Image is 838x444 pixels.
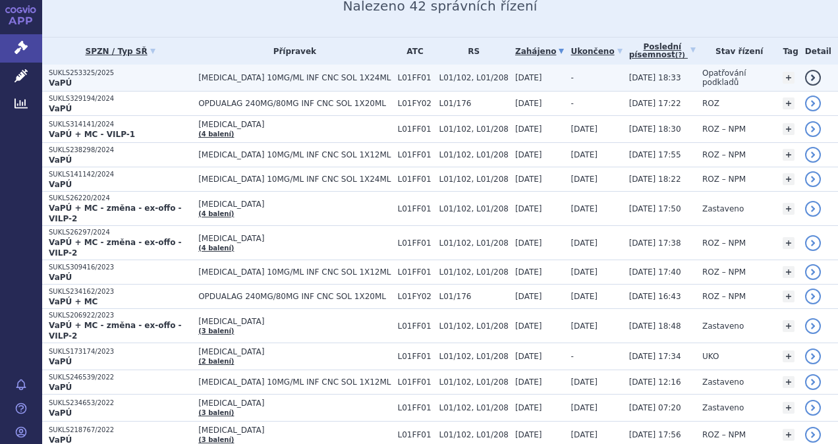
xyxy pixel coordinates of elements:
[49,180,72,189] strong: VaPÚ
[515,175,542,184] span: [DATE]
[783,173,795,185] a: +
[783,266,795,278] a: +
[805,289,821,304] a: detail
[198,436,234,443] a: (3 balení)
[439,403,509,412] span: L01/102, L01/208
[398,99,433,108] span: L01FY02
[702,292,746,301] span: ROZ – NPM
[805,318,821,334] a: detail
[49,69,192,78] p: SUKLS253325/2025
[702,125,746,134] span: ROZ – NPM
[629,99,681,108] span: [DATE] 17:22
[439,204,509,213] span: L01/102, L01/208
[515,377,542,387] span: [DATE]
[49,146,192,155] p: SUKLS238298/2024
[398,150,433,159] span: L01FF01
[783,320,795,332] a: +
[675,51,685,59] abbr: (?)
[702,403,744,412] span: Zastaveno
[805,374,821,390] a: detail
[702,99,719,108] span: ROZ
[629,150,681,159] span: [DATE] 17:55
[515,321,542,331] span: [DATE]
[49,78,72,88] strong: VaPÚ
[515,150,542,159] span: [DATE]
[783,149,795,161] a: +
[439,175,509,184] span: L01/102, L01/208
[629,125,681,134] span: [DATE] 18:30
[49,238,182,258] strong: VaPÚ + MC - změna - ex-offo - VILP-2
[198,327,234,335] a: (3 balení)
[805,70,821,86] a: detail
[49,194,192,203] p: SUKLS26220/2024
[398,238,433,248] span: L01FF01
[49,287,192,296] p: SUKLS234162/2023
[49,155,72,165] strong: VaPÚ
[783,402,795,414] a: +
[629,292,681,301] span: [DATE] 16:43
[198,244,234,252] a: (4 balení)
[198,175,391,184] span: [MEDICAL_DATA] 10MG/ML INF CNC SOL 1X24ML
[571,352,573,361] span: -
[439,352,509,361] span: L01/102, L01/208
[198,399,391,408] span: [MEDICAL_DATA]
[629,321,681,331] span: [DATE] 18:48
[198,358,234,365] a: (2 balení)
[702,267,746,277] span: ROZ – NPM
[49,399,192,408] p: SUKLS234653/2022
[571,175,598,184] span: [DATE]
[515,267,542,277] span: [DATE]
[629,175,681,184] span: [DATE] 18:22
[49,228,192,237] p: SUKLS26297/2024
[198,347,391,356] span: [MEDICAL_DATA]
[198,317,391,326] span: [MEDICAL_DATA]
[571,238,598,248] span: [DATE]
[439,238,509,248] span: L01/102, L01/208
[515,73,542,82] span: [DATE]
[49,120,192,129] p: SUKLS314141/2024
[702,321,744,331] span: Zastaveno
[391,38,433,65] th: ATC
[571,292,598,301] span: [DATE]
[439,150,509,159] span: L01/102, L01/208
[439,321,509,331] span: L01/102, L01/208
[49,373,192,382] p: SUKLS246539/2022
[198,377,391,387] span: [MEDICAL_DATA] 10MG/ML INF CNC SOL 1X12ML
[439,267,509,277] span: L01/102, L01/208
[571,150,598,159] span: [DATE]
[629,204,681,213] span: [DATE] 17:50
[702,69,746,87] span: Opatřování podkladů
[805,264,821,280] a: detail
[783,123,795,135] a: +
[49,426,192,435] p: SUKLS218767/2022
[702,175,746,184] span: ROZ – NPM
[515,292,542,301] span: [DATE]
[571,403,598,412] span: [DATE]
[805,121,821,137] a: detail
[439,99,509,108] span: L01/176
[571,99,573,108] span: -
[805,96,821,111] a: detail
[198,409,234,416] a: (3 balení)
[783,72,795,84] a: +
[783,429,795,441] a: +
[49,383,72,392] strong: VaPÚ
[515,99,542,108] span: [DATE]
[783,237,795,249] a: +
[398,73,433,82] span: L01FF01
[398,292,433,301] span: L01FY02
[398,352,433,361] span: L01FF01
[198,99,391,108] span: OPDUALAG 240MG/80MG INF CNC SOL 1X20ML
[629,403,681,412] span: [DATE] 07:20
[783,291,795,302] a: +
[783,376,795,388] a: +
[398,175,433,184] span: L01FF01
[702,150,746,159] span: ROZ – NPM
[702,377,744,387] span: Zastaveno
[571,267,598,277] span: [DATE]
[198,267,391,277] span: [MEDICAL_DATA] 10MG/ML INF CNC SOL 1X12ML
[49,204,182,223] strong: VaPÚ + MC - změna - ex-offo - VILP-2
[515,238,542,248] span: [DATE]
[49,104,72,113] strong: VaPÚ
[702,430,746,439] span: ROZ – NPM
